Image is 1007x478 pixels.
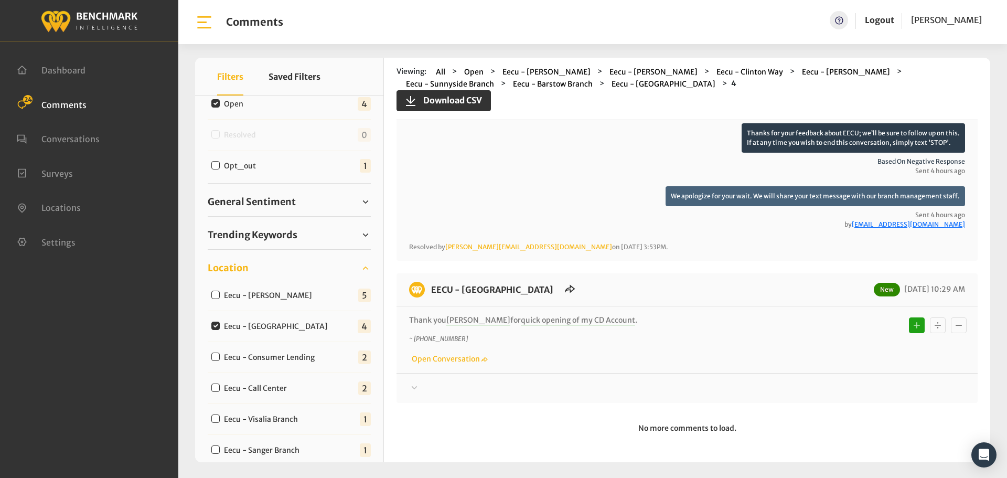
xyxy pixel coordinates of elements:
span: Location [208,261,249,275]
a: Comments 24 [17,99,87,109]
span: Comments [41,99,87,110]
p: We apologize for your wait. We will share your text message with our branch management staff. [666,186,965,206]
span: Viewing: [397,66,426,78]
p: Thanks for your feedback about EECU; we’ll be sure to follow up on this. If at any time you wish ... [742,123,965,153]
span: [PERSON_NAME] [911,15,982,25]
p: Thank you for . [409,315,826,326]
a: [PERSON_NAME][EMAIL_ADDRESS][DOMAIN_NAME] [445,243,612,251]
label: Resolved [220,130,264,141]
button: Filters [217,58,243,95]
span: 2 [358,381,371,395]
span: 1 [360,443,371,457]
input: Eecu - Sanger Branch [211,445,220,454]
p: No more comments to load. [397,416,978,441]
div: Basic example [906,315,969,336]
a: Settings [17,236,76,247]
span: Surveys [41,168,73,178]
span: quick opening of my CD Account [521,315,635,325]
button: Download CSV [397,90,491,111]
a: Logout [865,11,894,29]
span: Sent 4 hours ago [409,166,965,176]
input: Eecu - Consumer Lending [211,353,220,361]
h1: Comments [226,16,283,28]
span: 2 [358,350,371,364]
input: Eecu - [PERSON_NAME] [211,291,220,299]
span: Trending Keywords [208,228,297,242]
strong: 4 [731,79,736,88]
span: 0 [358,128,371,142]
a: Locations [17,201,81,212]
span: Locations [41,203,81,213]
a: Dashboard [17,64,85,75]
a: EECU - [GEOGRAPHIC_DATA] [431,284,553,295]
button: Eecu - [PERSON_NAME] [799,66,893,78]
span: 1 [360,412,371,426]
span: Resolved by on [DATE] 3:53PM. [409,243,668,251]
label: Eecu - Sanger Branch [220,445,308,456]
a: [PERSON_NAME] [911,11,982,29]
input: Eecu - Visalia Branch [211,415,220,423]
a: Trending Keywords [208,227,371,243]
label: Eecu - Visalia Branch [220,414,306,425]
button: Eecu - Clinton Way [713,66,786,78]
button: Eecu - [PERSON_NAME] [606,66,701,78]
a: General Sentiment [208,194,371,210]
img: benchmark [409,282,425,298]
span: by [409,220,965,229]
i: ~ [PHONE_NUMBER] [409,335,468,343]
img: benchmark [40,8,138,34]
a: Logout [865,15,894,25]
label: Eecu - [GEOGRAPHIC_DATA] [220,321,336,332]
button: Eecu - Barstow Branch [510,78,596,90]
a: Surveys [17,167,73,178]
span: [DATE] 10:29 AM [902,284,965,294]
span: 4 [358,320,371,333]
img: bar [195,13,213,31]
button: Eecu - [GEOGRAPHIC_DATA] [608,78,719,90]
span: Sent 4 hours ago [409,210,965,229]
label: Eecu - [PERSON_NAME] [220,290,320,301]
a: [EMAIL_ADDRESS][DOMAIN_NAME] [852,220,965,228]
span: Based on negative response [409,157,965,166]
span: 5 [358,289,371,302]
a: Open Conversation [409,354,488,364]
span: General Sentiment [208,195,296,209]
button: All [433,66,448,78]
button: Open [461,66,487,78]
span: 1 [360,159,371,173]
a: Conversations [17,133,100,143]
span: New [874,283,900,296]
span: 4 [358,97,371,111]
label: Open [220,99,252,110]
span: Conversations [41,134,100,144]
a: Location [208,260,371,276]
input: Open [211,99,220,108]
span: [PERSON_NAME] [446,315,510,325]
span: Dashboard [41,65,85,76]
span: Download CSV [417,94,482,107]
button: Saved Filters [269,58,320,95]
input: Opt_out [211,161,220,169]
input: Eecu - Call Center [211,384,220,392]
button: Eecu - Sunnyside Branch [403,78,497,90]
h6: EECU - Clovis North Branch [425,282,560,298]
span: Settings [41,237,76,247]
span: 24 [23,95,33,104]
button: Eecu - [PERSON_NAME] [499,66,594,78]
input: Eecu - [GEOGRAPHIC_DATA] [211,322,220,330]
label: Eecu - Consumer Lending [220,352,323,363]
div: Open Intercom Messenger [971,442,997,468]
label: Opt_out [220,161,264,172]
label: Eecu - Call Center [220,383,295,394]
